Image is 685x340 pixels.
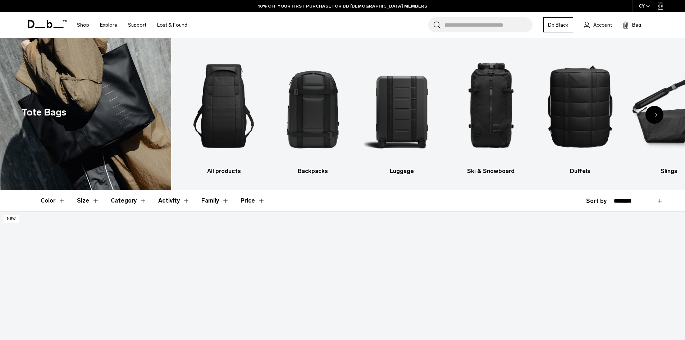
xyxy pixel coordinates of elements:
[275,167,351,176] h3: Backpacks
[632,21,641,29] span: Bag
[275,49,351,163] img: Db
[77,12,89,38] a: Shop
[241,190,265,211] button: Toggle Price
[157,12,187,38] a: Lost & Found
[186,49,262,163] img: Db
[72,12,193,38] nav: Main Navigation
[22,105,67,120] h1: Tote Bags
[542,49,618,176] a: Db Duffels
[275,49,351,176] li: 2 / 10
[100,12,117,38] a: Explore
[453,167,529,176] h3: Ski & Snowboard
[258,3,427,9] a: 10% OFF YOUR FIRST PURCHASE FOR DB [DEMOGRAPHIC_DATA] MEMBERS
[158,190,190,211] button: Toggle Filter
[364,49,440,163] img: Db
[453,49,529,176] a: Db Ski & Snowboard
[453,49,529,163] img: Db
[542,49,618,163] img: Db
[186,49,262,176] a: Db All products
[364,167,440,176] h3: Luggage
[41,190,65,211] button: Toggle Filter
[275,49,351,176] a: Db Backpacks
[543,17,573,32] a: Db Black
[201,190,229,211] button: Toggle Filter
[623,21,641,29] button: Bag
[186,167,262,176] h3: All products
[364,49,440,176] li: 3 / 10
[128,12,146,38] a: Support
[4,215,19,223] p: New
[645,106,663,124] div: Next slide
[77,190,99,211] button: Toggle Filter
[542,49,618,176] li: 5 / 10
[584,21,612,29] a: Account
[542,167,618,176] h3: Duffels
[453,49,529,176] li: 4 / 10
[593,21,612,29] span: Account
[111,190,147,211] button: Toggle Filter
[364,49,440,176] a: Db Luggage
[186,49,262,176] li: 1 / 10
